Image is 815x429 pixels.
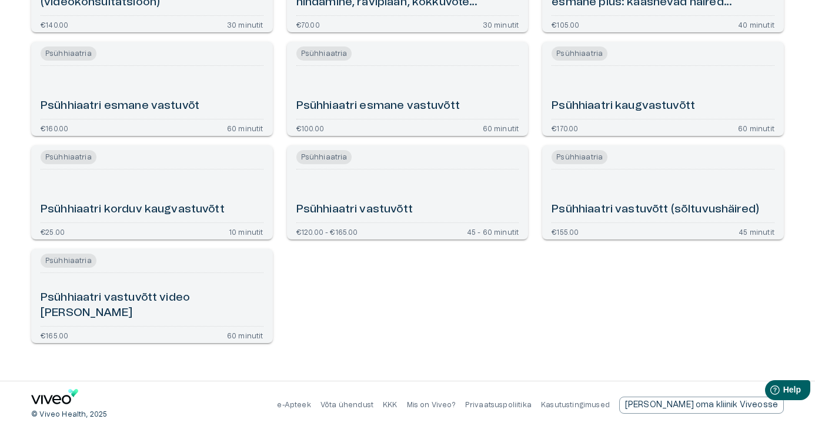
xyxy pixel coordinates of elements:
[552,228,579,235] p: €155.00
[296,150,352,164] span: Psühhiaatria
[227,124,263,131] p: 60 minutit
[229,228,263,235] p: 10 minutit
[287,42,529,136] a: Open service booking details
[41,331,68,338] p: €165.00
[619,397,784,414] div: [PERSON_NAME] oma kliinik Viveosse
[41,124,68,131] p: €160.00
[383,401,398,408] a: KKK
[483,124,519,131] p: 60 minutit
[552,46,607,61] span: Psühhiaatria
[552,202,759,218] h6: Psühhiaatri vastuvõtt (sõltuvushäired)
[738,124,774,131] p: 60 minutit
[277,401,310,408] a: e-Apteek
[552,21,579,28] p: €105.00
[296,228,358,235] p: €120.00 - €165.00
[41,202,225,218] h6: Psühhiaatri korduv kaugvastuvõtt
[625,399,778,411] p: [PERSON_NAME] oma kliinik Viveosse
[296,21,320,28] p: €70.00
[465,401,532,408] a: Privaatsuspoliitika
[227,331,263,338] p: 60 minutit
[552,124,578,131] p: €170.00
[31,145,273,240] a: Open service booking details
[41,150,96,164] span: Psühhiaatria
[31,410,107,420] p: © Viveo Health, 2025
[227,21,263,28] p: 30 minutit
[619,397,784,414] a: Send email to partnership request to viveo
[41,98,199,114] h6: Psühhiaatri esmane vastuvõt
[31,42,273,136] a: Open service booking details
[41,290,263,321] h6: Psühhiaatri vastuvõtt video [PERSON_NAME]
[296,46,352,61] span: Psühhiaatria
[542,42,784,136] a: Open service booking details
[41,46,96,61] span: Psühhiaatria
[31,249,273,343] a: Open service booking details
[296,202,413,218] h6: Psühhiaatri vastuvõtt
[541,401,610,408] a: Kasutustingimused
[552,98,695,114] h6: Psühhiaatri kaugvastuvõtt
[41,254,96,268] span: Psühhiaatria
[739,228,774,235] p: 45 minutit
[296,124,324,131] p: €100.00
[467,228,519,235] p: 45 - 60 minutit
[320,400,373,410] p: Võta ühendust
[296,98,460,114] h6: Psühhiaatri esmane vastuvõtt
[407,400,456,410] p: Mis on Viveo?
[542,145,784,240] a: Open service booking details
[41,21,68,28] p: €140.00
[483,21,519,28] p: 30 minutit
[31,389,78,408] a: Navigate to home page
[552,150,607,164] span: Psühhiaatria
[41,228,65,235] p: €25.00
[738,21,774,28] p: 40 minutit
[723,375,815,408] iframe: Help widget launcher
